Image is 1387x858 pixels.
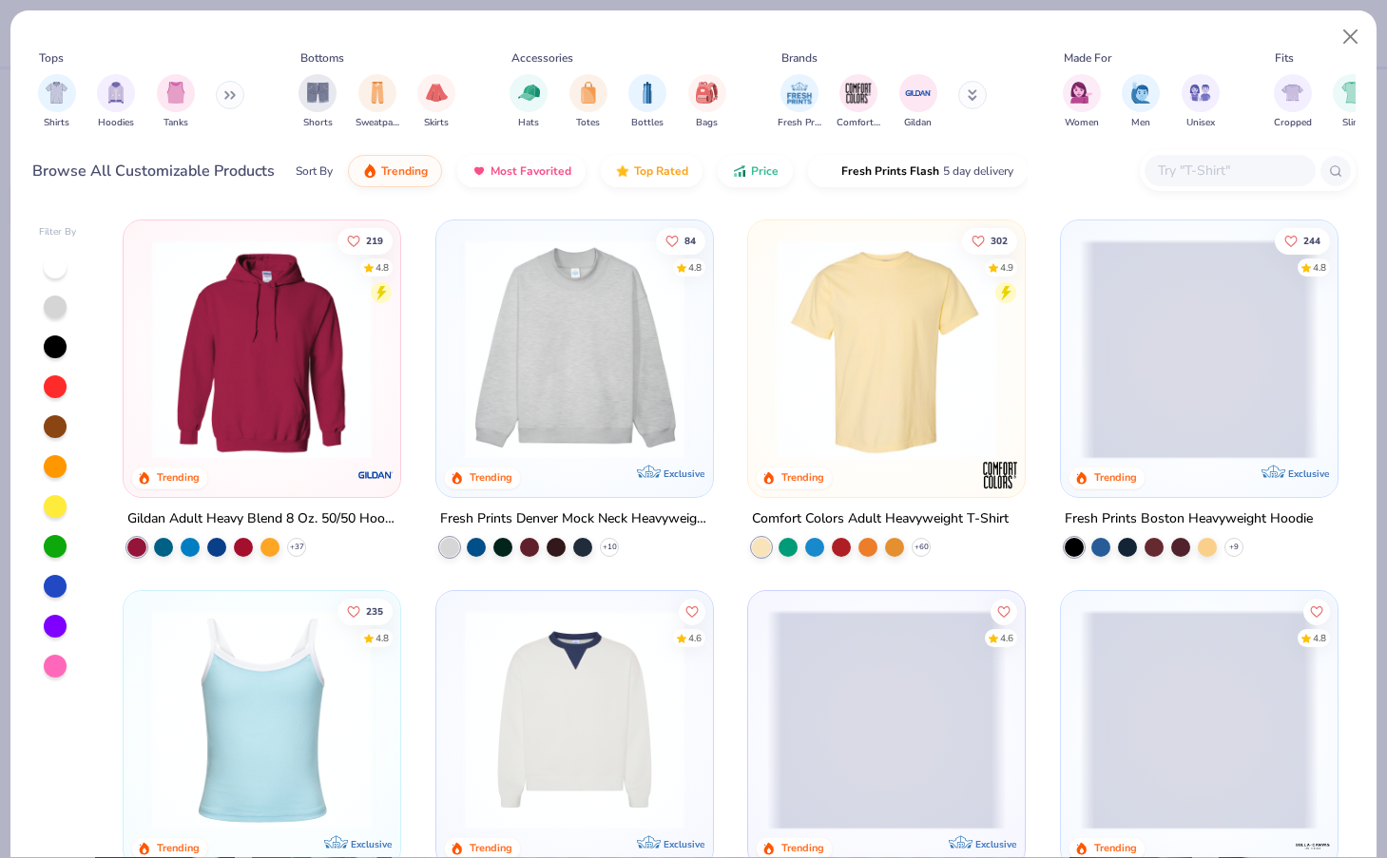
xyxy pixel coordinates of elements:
[601,155,703,187] button: Top Rated
[1333,74,1371,130] div: filter for Slim
[778,74,821,130] div: filter for Fresh Prints
[1070,82,1092,104] img: Women Image
[767,239,1006,459] img: 029b8af0-80e6-406f-9fdc-fdf898547912
[38,74,76,130] button: filter button
[943,161,1013,182] span: 5 day delivery
[518,116,539,130] span: Hats
[1122,74,1160,130] div: filter for Men
[975,837,1016,849] span: Exclusive
[1313,631,1326,645] div: 4.8
[837,74,880,130] button: filter button
[844,79,873,107] img: Comfort Colors Image
[981,455,1019,493] img: Comfort Colors logo
[457,155,586,187] button: Most Favorited
[44,116,69,130] span: Shirts
[752,506,1009,530] div: Comfort Colors Adult Heavyweight T-Shirt
[634,163,688,179] span: Top Rated
[1189,82,1211,104] img: Unisex Image
[157,74,195,130] button: filter button
[46,82,67,104] img: Shirts Image
[381,163,428,179] span: Trending
[367,82,388,104] img: Sweatpants Image
[1000,260,1013,275] div: 4.9
[1313,260,1326,275] div: 4.8
[679,598,705,624] button: Like
[424,116,449,130] span: Skirts
[899,74,937,130] div: filter for Gildan
[1122,74,1160,130] button: filter button
[143,609,381,829] img: a25d9891-da96-49f3-a35e-76288174bf3a
[1182,74,1220,130] div: filter for Unisex
[837,116,880,130] span: Comfort Colors
[718,155,793,187] button: Price
[696,116,718,130] span: Bags
[915,541,929,552] span: + 60
[751,163,779,179] span: Price
[785,79,814,107] img: Fresh Prints Image
[1000,631,1013,645] div: 4.6
[300,49,344,67] div: Bottoms
[351,837,392,849] span: Exclusive
[1275,227,1330,254] button: Like
[688,74,726,130] div: filter for Bags
[631,116,664,130] span: Bottles
[663,467,703,479] span: Exclusive
[426,82,448,104] img: Skirts Image
[356,74,399,130] div: filter for Sweatpants
[841,163,939,179] span: Fresh Prints Flash
[32,160,275,182] div: Browse All Customizable Products
[39,49,64,67] div: Tops
[491,163,571,179] span: Most Favorited
[628,74,666,130] div: filter for Bottles
[1303,236,1320,245] span: 244
[518,82,540,104] img: Hats Image
[440,506,709,530] div: Fresh Prints Denver Mock Neck Heavyweight Sweatshirt
[127,506,396,530] div: Gildan Adult Heavy Blend 8 Oz. 50/50 Hooded Sweatshirt
[1341,82,1362,104] img: Slim Image
[97,74,135,130] div: filter for Hoodies
[637,82,658,104] img: Bottles Image
[628,74,666,130] button: filter button
[510,74,548,130] div: filter for Hats
[1274,116,1312,130] span: Cropped
[904,79,933,107] img: Gildan Image
[356,455,395,493] img: Gildan logo
[417,74,455,130] button: filter button
[356,116,399,130] span: Sweatpants
[663,837,703,849] span: Exclusive
[688,631,702,645] div: 4.6
[962,227,1017,254] button: Like
[991,236,1008,245] span: 302
[899,74,937,130] button: filter button
[455,609,694,829] img: 3abb6cdb-110e-4e18-92a0-dbcd4e53f056
[1303,598,1330,624] button: Like
[696,82,717,104] img: Bags Image
[1274,74,1312,130] button: filter button
[1275,49,1294,67] div: Fits
[143,239,381,459] img: 01756b78-01f6-4cc6-8d8a-3c30c1a0c8ac
[299,74,337,130] button: filter button
[1156,160,1302,181] input: Try "T-Shirt"
[366,606,383,616] span: 235
[106,82,126,104] img: Hoodies Image
[1063,74,1101,130] div: filter for Women
[1287,467,1328,479] span: Exclusive
[376,631,389,645] div: 4.8
[472,163,487,179] img: most_fav.gif
[615,163,630,179] img: TopRated.gif
[303,116,333,130] span: Shorts
[808,155,1028,187] button: Fresh Prints Flash5 day delivery
[1131,116,1150,130] span: Men
[569,74,607,130] button: filter button
[366,236,383,245] span: 219
[307,82,329,104] img: Shorts Image
[356,74,399,130] button: filter button
[337,227,393,254] button: Like
[1281,82,1303,104] img: Cropped Image
[296,162,333,180] div: Sort By
[348,155,442,187] button: Trending
[98,116,134,130] span: Hoodies
[578,82,599,104] img: Totes Image
[362,163,377,179] img: trending.gif
[1063,74,1101,130] button: filter button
